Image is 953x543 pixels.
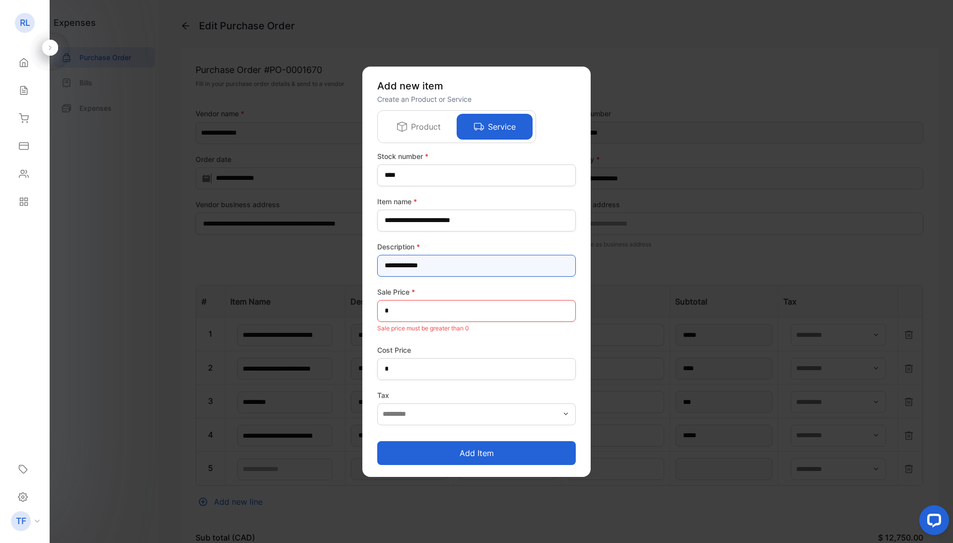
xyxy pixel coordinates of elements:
p: Sale price must be greater than 0 [377,322,576,335]
p: TF [16,515,26,528]
label: Sale Price [377,287,576,297]
button: Add item [377,441,576,465]
label: Cost Price [377,345,576,355]
iframe: LiveChat chat widget [911,501,953,543]
label: Description [377,241,576,252]
label: Stock number [377,151,576,161]
span: Create an Product or Service [377,95,472,103]
label: Tax [377,390,576,400]
p: Service [488,121,516,133]
label: Item name [377,196,576,207]
p: Add new item [377,78,576,93]
p: RL [20,16,30,29]
p: Product [411,121,441,133]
